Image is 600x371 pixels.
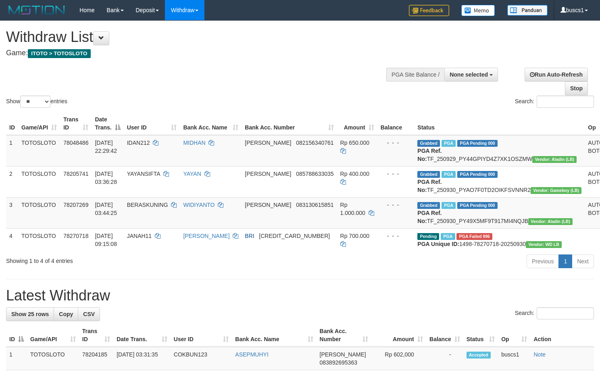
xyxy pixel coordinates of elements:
[340,202,365,216] span: Rp 1.000.000
[245,202,291,208] span: [PERSON_NAME]
[63,140,88,146] span: 78048486
[320,359,357,366] span: Copy 083892695363 to clipboard
[245,140,291,146] span: [PERSON_NAME]
[79,347,113,370] td: 78204185
[245,233,254,239] span: BRI
[79,324,113,347] th: Trans ID: activate to sort column ascending
[317,324,372,347] th: Bank Acc. Number: activate to sort column ascending
[456,233,492,240] span: PGA Error
[417,171,440,178] span: Grabbed
[417,140,440,147] span: Grabbed
[78,307,100,321] a: CSV
[441,233,455,240] span: Marked by buscs1
[572,254,594,268] a: Next
[414,112,585,135] th: Status
[95,233,117,247] span: [DATE] 09:15:08
[498,324,530,347] th: Op: activate to sort column ascending
[461,5,495,16] img: Button%20Memo.svg
[414,228,585,251] td: 1498-78270718-20250930
[417,148,442,162] b: PGA Ref. No:
[113,324,171,347] th: Date Trans.: activate to sort column ascending
[377,112,415,135] th: Balance
[171,347,232,370] td: COKBUN123
[6,197,18,228] td: 3
[498,347,530,370] td: buscs1
[127,233,152,239] span: JANAH11
[442,140,456,147] span: Marked by buscs2
[63,202,88,208] span: 78207269
[565,81,588,95] a: Stop
[381,201,411,209] div: - - -
[27,347,79,370] td: TOTOSLOTO
[414,166,585,197] td: TF_250930_PYAO7F0TD2OIKFSVNNR2
[11,311,49,317] span: Show 25 rows
[95,202,117,216] span: [DATE] 03:44:25
[6,166,18,197] td: 2
[18,166,60,197] td: TOTOSLOTO
[340,171,369,177] span: Rp 400.000
[442,202,456,209] span: Marked by buscs1
[533,351,546,358] a: Note
[417,202,440,209] span: Grabbed
[515,307,594,319] label: Search:
[525,68,588,81] a: Run Auto-Refresh
[259,233,330,239] span: Copy 606301024759532 to clipboard
[386,68,444,81] div: PGA Site Balance /
[183,202,215,208] a: WIDIYANTO
[180,112,242,135] th: Bank Acc. Name: activate to sort column ascending
[409,5,449,16] img: Feedback.jpg
[183,171,201,177] a: YAYAN
[531,187,581,194] span: Vendor URL: https://dashboard.q2checkout.com/secure
[6,288,594,304] h1: Latest Withdraw
[417,179,442,193] b: PGA Ref. No:
[320,351,366,358] span: [PERSON_NAME]
[6,307,54,321] a: Show 25 rows
[183,233,229,239] a: [PERSON_NAME]
[530,324,594,347] th: Action
[18,197,60,228] td: TOTOSLOTO
[83,311,95,317] span: CSV
[450,71,488,78] span: None selected
[95,140,117,154] span: [DATE] 22:29:42
[296,140,333,146] span: Copy 082156340761 to clipboard
[95,171,117,185] span: [DATE] 03:36:28
[54,307,78,321] a: Copy
[6,254,244,265] div: Showing 1 to 4 of 4 entries
[526,241,562,248] span: Vendor URL: https://dashboard.q2checkout.com/secure
[63,171,88,177] span: 78205741
[537,96,594,108] input: Search:
[527,254,559,268] a: Previous
[417,241,459,247] b: PGA Unique ID:
[457,140,498,147] span: PGA Pending
[27,324,79,347] th: Game/API: activate to sort column ascending
[235,351,268,358] a: ASEPMUHYI
[6,324,27,347] th: ID: activate to sort column descending
[558,254,572,268] a: 1
[127,202,168,208] span: BERASKUNING
[515,96,594,108] label: Search:
[124,112,180,135] th: User ID: activate to sort column ascending
[337,112,377,135] th: Amount: activate to sort column ascending
[6,96,67,108] label: Show entries
[63,233,88,239] span: 78270718
[6,135,18,167] td: 1
[457,171,498,178] span: PGA Pending
[467,352,491,358] span: Accepted
[381,232,411,240] div: - - -
[127,140,150,146] span: IDAN212
[6,112,18,135] th: ID
[417,233,439,240] span: Pending
[113,347,171,370] td: [DATE] 03:31:35
[296,202,333,208] span: Copy 083130615851 to clipboard
[537,307,594,319] input: Search:
[442,171,456,178] span: Marked by buscs1
[60,112,92,135] th: Trans ID: activate to sort column ascending
[92,112,123,135] th: Date Trans.: activate to sort column descending
[28,49,91,58] span: ITOTO > TOTOSLOTO
[532,156,577,163] span: Vendor URL: https://dashboard.q2checkout.com/secure
[6,228,18,251] td: 4
[127,171,160,177] span: YAYANSIFTA
[381,170,411,178] div: - - -
[18,135,60,167] td: TOTOSLOTO
[340,140,369,146] span: Rp 650.000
